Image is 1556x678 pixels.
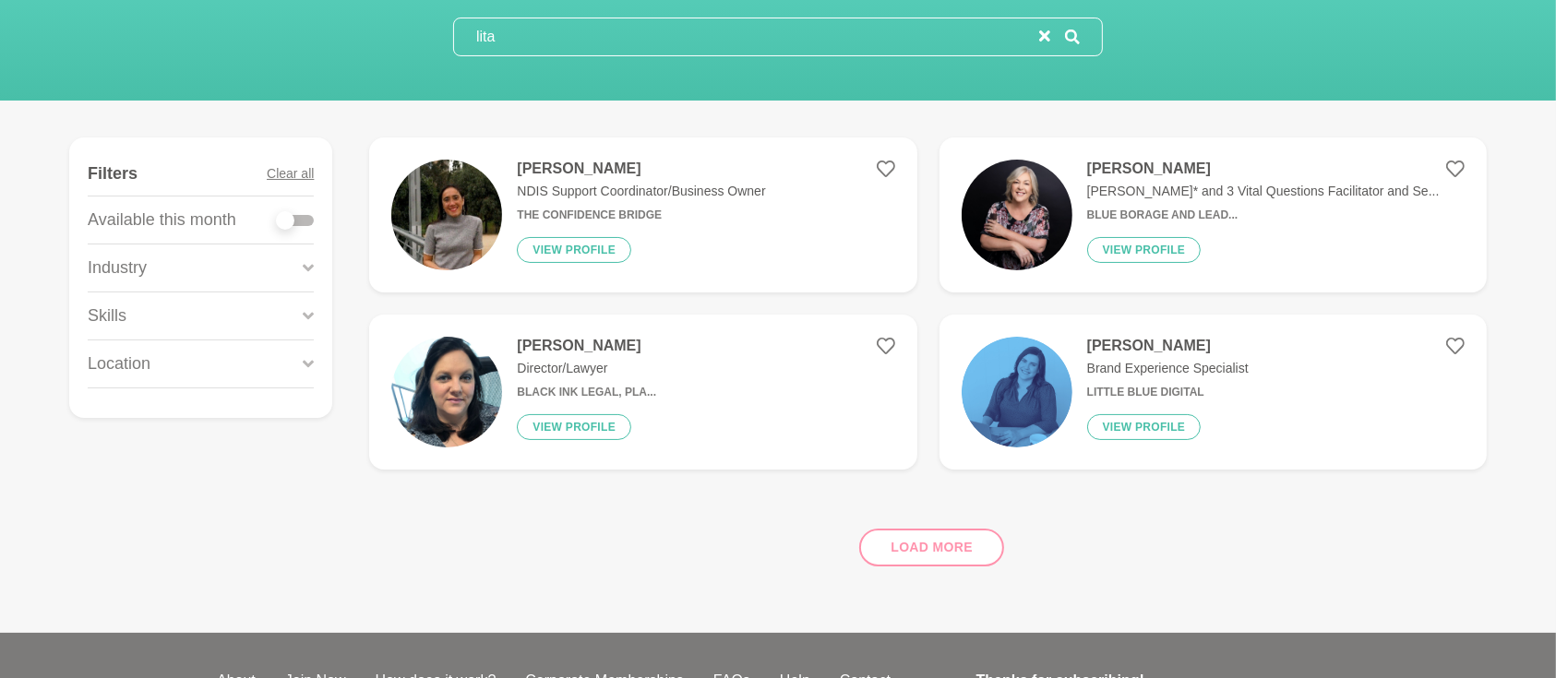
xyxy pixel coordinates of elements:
button: View profile [517,414,631,440]
h4: [PERSON_NAME] [517,337,656,355]
input: Search mentors [454,18,1039,55]
a: [PERSON_NAME]Brand Experience SpecialistLittle Blue DigitalView profile [940,315,1487,470]
img: 5aa0644cbb05143a5c72b7070de8ac94a51e5461-400x400.png [962,337,1072,447]
a: [PERSON_NAME]Director/LawyerBlack Ink Legal, Pla...View profile [369,315,916,470]
img: d3c7e44e07d6ebda302dce2c39bf711929a3ffb6-2400x2400.jpg [962,160,1072,270]
img: 6ab2a7655dcc14f451321e6341d8baa5cf9b544c-1125x1126.jpg [391,337,502,447]
p: NDIS Support Coordinator/Business Owner [517,182,765,201]
p: Skills [88,303,126,328]
button: View profile [1087,414,1202,440]
button: View profile [517,237,631,263]
h4: [PERSON_NAME] [1087,160,1440,178]
p: Director/Lawyer [517,359,656,378]
h4: [PERSON_NAME] [1087,337,1249,355]
p: Brand Experience Specialist [1087,359,1249,378]
a: [PERSON_NAME]NDIS Support Coordinator/Business OwnerTHE CONFIDENCE BRIDGEView profile [369,137,916,292]
h6: THE CONFIDENCE BRIDGE [517,208,765,222]
img: fd64692c40d21c6dcd5a347860b798309a3f4206-608x608.jpg [391,160,502,270]
h4: Filters [88,163,138,184]
h4: [PERSON_NAME] [517,160,765,178]
p: [PERSON_NAME]* and 3 Vital Questions Facilitator and Se... [1087,182,1440,201]
button: Clear all [267,152,314,196]
h6: Little Blue Digital [1087,386,1249,399]
p: Location [88,351,150,376]
h6: Blue Borage and Lead... [1087,208,1440,222]
button: View profile [1087,237,1202,263]
p: Industry [88,256,147,280]
p: Available this month [88,208,236,232]
a: [PERSON_NAME][PERSON_NAME]* and 3 Vital Questions Facilitator and Se...Blue Borage and Lead...Vie... [940,137,1487,292]
h6: Black Ink Legal, Pla... [517,386,656,399]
